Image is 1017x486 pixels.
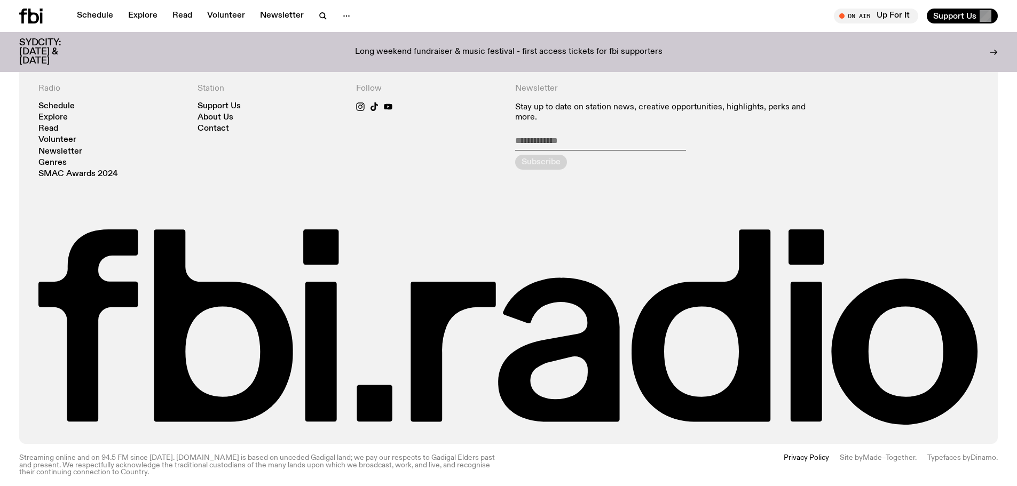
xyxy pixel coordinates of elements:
[38,84,185,94] h4: Radio
[915,454,917,461] span: .
[834,9,918,23] button: On AirUp For It
[254,9,310,23] a: Newsletter
[38,159,67,167] a: Genres
[38,136,76,144] a: Volunteer
[971,454,996,461] a: Dinamo
[38,148,82,156] a: Newsletter
[933,11,976,21] span: Support Us
[198,125,229,133] a: Contact
[198,114,233,122] a: About Us
[927,454,971,461] span: Typefaces by
[38,102,75,110] a: Schedule
[122,9,164,23] a: Explore
[201,9,251,23] a: Volunteer
[515,102,820,123] p: Stay up to date on station news, creative opportunities, highlights, perks and more.
[38,170,118,178] a: SMAC Awards 2024
[38,114,68,122] a: Explore
[515,84,820,94] h4: Newsletter
[198,84,344,94] h4: Station
[784,455,829,476] a: Privacy Policy
[515,155,567,170] button: Subscribe
[70,9,120,23] a: Schedule
[19,38,88,66] h3: SYDCITY: [DATE] & [DATE]
[19,455,502,476] p: Streaming online and on 94.5 FM since [DATE]. [DOMAIN_NAME] is based on unceded Gadigal land; we ...
[355,47,663,57] p: Long weekend fundraiser & music festival - first access tickets for fbi supporters
[863,454,915,461] a: Made–Together
[840,454,863,461] span: Site by
[996,454,998,461] span: .
[38,125,58,133] a: Read
[927,9,998,23] button: Support Us
[356,84,502,94] h4: Follow
[166,9,199,23] a: Read
[198,102,241,110] a: Support Us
